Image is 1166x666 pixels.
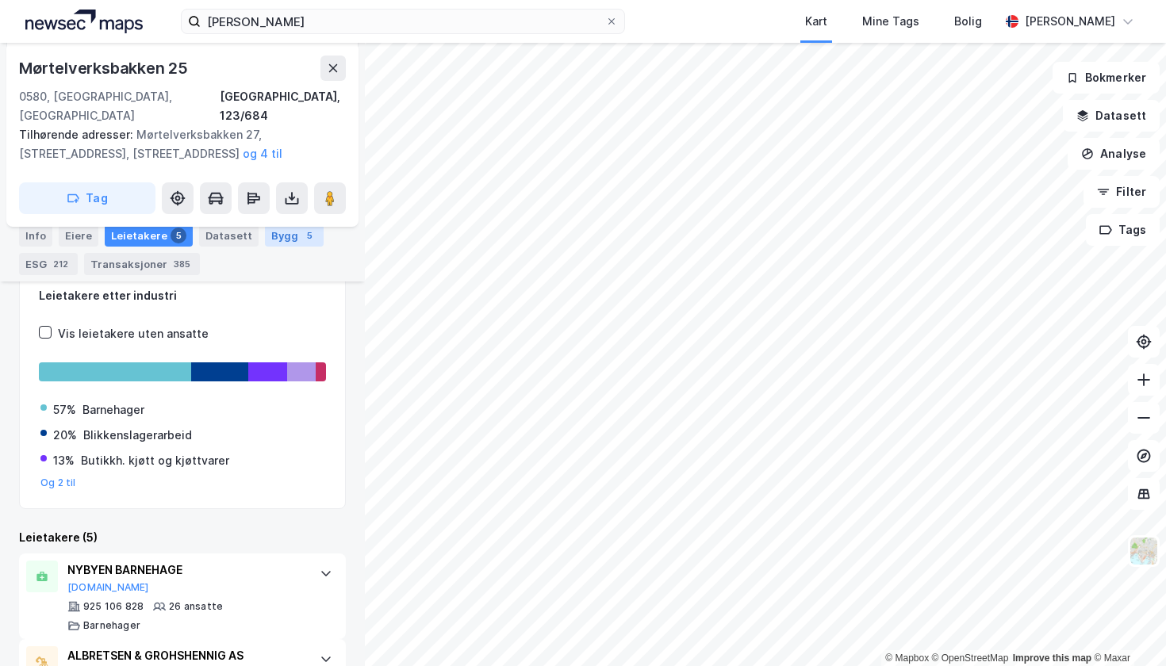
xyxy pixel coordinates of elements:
a: OpenStreetMap [932,653,1009,664]
button: Datasett [1063,100,1160,132]
div: 5 [301,228,317,243]
button: Og 2 til [40,477,76,489]
div: Mørtelverksbakken 27, [STREET_ADDRESS], [STREET_ADDRESS] [19,125,333,163]
a: Mapbox [885,653,929,664]
div: Vis leietakere uten ansatte [58,324,209,343]
div: NYBYEN BARNEHAGE [67,561,304,580]
div: 26 ansatte [169,600,223,613]
div: Kontrollprogram for chat [1087,590,1166,666]
div: 925 106 828 [83,600,144,613]
span: Tilhørende adresser: [19,128,136,141]
div: 0580, [GEOGRAPHIC_DATA], [GEOGRAPHIC_DATA] [19,87,220,125]
button: Analyse [1068,138,1160,170]
div: 385 [171,256,194,272]
div: ALBRETSEN & GROHSHENNIG AS [67,646,304,665]
div: Bolig [954,12,982,31]
div: Mine Tags [862,12,919,31]
div: [GEOGRAPHIC_DATA], 123/684 [220,87,346,125]
div: 20% [53,426,77,445]
button: Tag [19,182,155,214]
div: Mørtelverksbakken 25 [19,55,191,81]
button: Filter [1084,176,1160,208]
div: Barnehager [83,619,140,632]
div: Datasett [199,224,259,247]
div: Butikkh. kjøtt og kjøttvarer [81,451,229,470]
iframe: Chat Widget [1087,590,1166,666]
div: 212 [50,256,71,272]
div: Blikkenslagerarbeid [83,426,192,445]
div: 5 [171,228,186,243]
a: Improve this map [1013,653,1091,664]
div: Kart [805,12,827,31]
button: [DOMAIN_NAME] [67,581,149,594]
input: Søk på adresse, matrikkel, gårdeiere, leietakere eller personer [201,10,605,33]
div: Eiere [59,224,98,247]
button: Bokmerker [1053,62,1160,94]
div: Leietakere [105,224,193,247]
img: Z [1129,536,1159,566]
div: 13% [53,451,75,470]
button: Tags [1086,214,1160,246]
div: 57% [53,400,76,419]
div: Transaksjoner [84,253,200,275]
img: logo.a4113a55bc3d86da70a041830d287a7e.svg [25,10,143,33]
div: ESG [19,253,78,275]
div: Leietakere etter industri [39,286,326,305]
div: Leietakere (5) [19,528,346,547]
div: Bygg [265,224,324,247]
div: Barnehager [82,400,144,419]
div: [PERSON_NAME] [1025,12,1115,31]
div: Info [19,224,52,247]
